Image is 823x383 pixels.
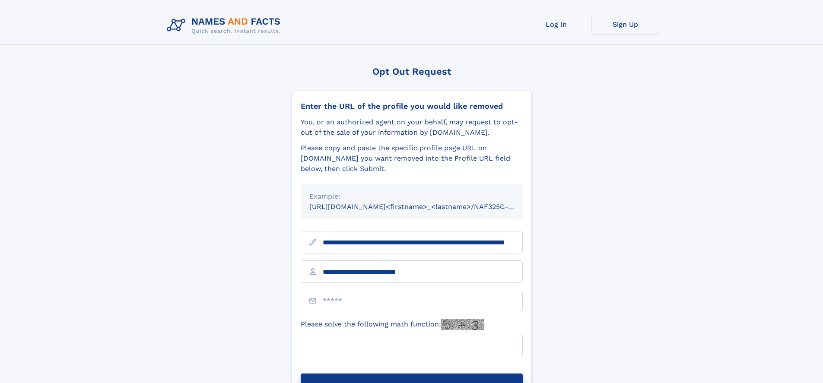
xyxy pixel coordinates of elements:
[591,14,660,35] a: Sign Up
[301,143,523,174] div: Please copy and paste the specific profile page URL on [DOMAIN_NAME] you want removed into the Pr...
[301,101,523,111] div: Enter the URL of the profile you would like removed
[522,14,591,35] a: Log In
[301,117,523,138] div: You, or an authorized agent on your behalf, may request to opt-out of the sale of your informatio...
[301,319,484,330] label: Please solve the following math function:
[163,14,288,37] img: Logo Names and Facts
[292,66,532,77] div: Opt Out Request
[309,203,539,211] small: [URL][DOMAIN_NAME]<firstname>_<lastname>/NAF325G-xxxxxxxx
[309,191,514,202] div: Example:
